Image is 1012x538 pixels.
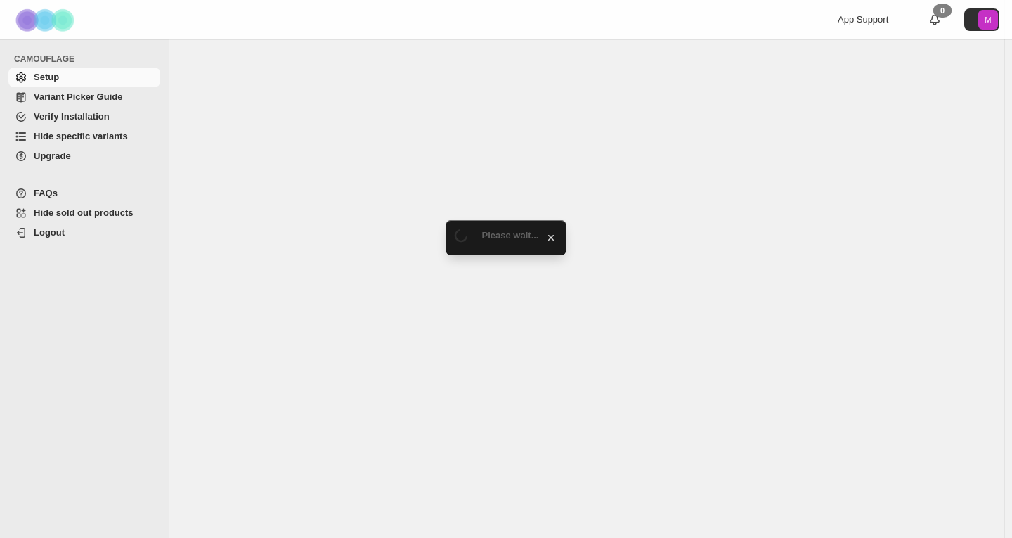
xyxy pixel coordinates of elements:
span: Hide sold out products [34,207,134,218]
span: Verify Installation [34,111,110,122]
span: Setup [34,72,59,82]
text: M [985,15,991,24]
a: Hide sold out products [8,203,160,223]
span: CAMOUFLAGE [14,53,162,65]
span: Avatar with initials M [978,10,998,30]
a: Hide specific variants [8,127,160,146]
span: FAQs [34,188,58,198]
div: 0 [933,4,952,18]
span: Logout [34,227,65,238]
a: Verify Installation [8,107,160,127]
button: Avatar with initials M [964,8,999,31]
a: 0 [928,13,942,27]
a: Variant Picker Guide [8,87,160,107]
span: Hide specific variants [34,131,128,141]
a: Logout [8,223,160,243]
span: Variant Picker Guide [34,91,122,102]
a: Upgrade [8,146,160,166]
span: Please wait... [482,230,539,241]
span: Upgrade [34,150,71,161]
a: Setup [8,68,160,87]
a: FAQs [8,184,160,203]
span: App Support [838,14,888,25]
img: Camouflage [11,1,82,39]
